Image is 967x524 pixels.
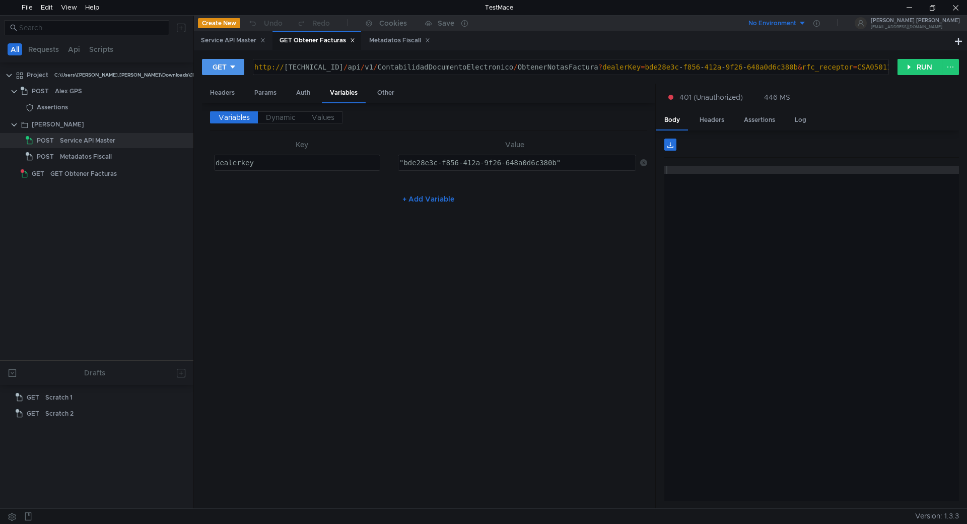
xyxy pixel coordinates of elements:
div: Scratch 1 [45,390,73,405]
span: Version: 1.3.3 [915,509,959,523]
div: [PERSON_NAME] [32,117,84,132]
button: All [8,43,22,55]
div: Cookies [379,17,407,29]
div: Metadatos Fiscall [60,149,112,164]
button: + Add Variable [394,191,462,207]
div: C:\Users\[PERSON_NAME].[PERSON_NAME]\Downloads\[PERSON_NAME]\Project [54,68,250,83]
div: GET Obtener Facturas [280,35,355,46]
div: Undo [264,17,283,29]
div: Headers [202,84,243,102]
div: Redo [312,17,330,29]
span: Values [312,113,334,122]
div: Project [27,68,48,83]
div: Assertions [736,111,783,129]
button: Scripts [86,43,116,55]
button: Undo [240,16,290,31]
button: Requests [25,43,62,55]
div: Save [438,20,454,27]
div: Log [787,111,814,129]
span: POST [37,133,54,148]
div: Service API Master [60,133,115,148]
button: Create New [198,18,240,28]
div: Service API Master [201,35,265,46]
div: [EMAIL_ADDRESS][DOMAIN_NAME] [871,25,960,29]
div: Params [246,84,285,102]
div: 446 MS [764,93,790,102]
button: No Environment [736,15,806,31]
div: GET [213,61,227,73]
div: No Environment [748,19,796,28]
div: Body [656,111,688,130]
span: POST [37,149,54,164]
th: Value [394,139,636,151]
span: GET [27,406,39,421]
span: POST [32,84,49,99]
div: Drafts [84,367,105,379]
span: Dynamic [266,113,296,122]
span: GET [27,390,39,405]
button: RUN [897,59,942,75]
div: Metadatos Fiscall [369,35,430,46]
div: [PERSON_NAME] [PERSON_NAME] [871,18,960,23]
div: GET Obtener Facturas [50,166,117,181]
button: GET [202,59,244,75]
span: 401 (Unauthorized) [679,92,743,103]
div: Alex GPS [55,84,82,99]
input: Search... [19,22,163,33]
div: Scratch 2 [45,406,74,421]
div: Assertions [37,100,68,115]
span: Variables [219,113,250,122]
div: Auth [288,84,318,102]
th: Key [210,139,394,151]
button: Api [65,43,83,55]
div: Variables [322,84,366,103]
div: Headers [692,111,732,129]
div: Other [369,84,402,102]
span: GET [32,166,44,181]
button: Redo [290,16,337,31]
